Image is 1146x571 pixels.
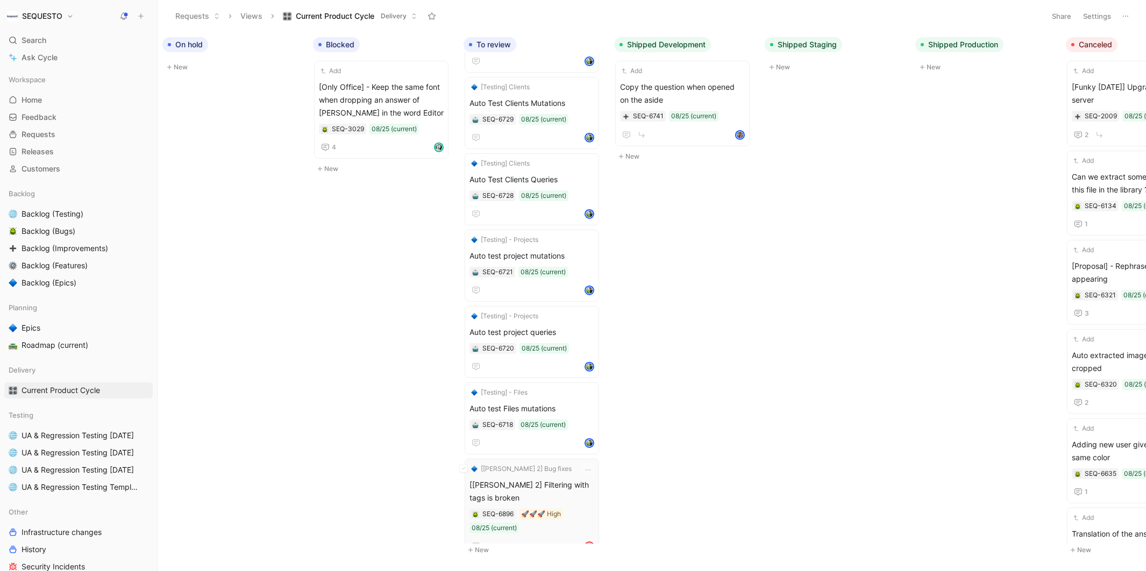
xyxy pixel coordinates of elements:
[622,112,630,120] button: ➕
[482,114,514,125] div: SEQ-6729
[4,9,76,24] button: SEQUESTOSEQUESTO
[22,34,46,47] span: Search
[319,141,338,154] button: 4
[465,382,599,454] a: 🔷[Testing] - FilesAuto test Files mutations08/25 (current)avatar
[4,524,153,540] a: Infrastructure changes
[1074,292,1081,299] img: 🪲
[623,113,629,120] img: ➕
[4,185,153,291] div: Backlog🌐Backlog (Testing)🪲Backlog (Bugs)➕Backlog (Improvements)⚙️Backlog (Features)🔷Backlog (Epics)
[296,11,374,22] span: Current Product Cycle
[472,510,479,518] button: 🪲
[469,249,594,262] span: Auto test project mutations
[1072,245,1095,255] button: Add
[138,465,148,475] button: View actions
[22,260,88,271] span: Backlog (Features)
[6,322,19,334] button: 🔷
[472,346,479,352] img: 🤖
[521,419,566,430] div: 08/25 (current)
[6,463,19,476] button: 🌐
[9,410,33,420] span: Testing
[22,95,42,105] span: Home
[521,190,566,201] div: 08/25 (current)
[4,49,153,66] a: Ask Cycle
[1074,112,1081,120] div: ➕
[162,37,208,52] button: On hold
[469,173,594,186] span: Auto Test Clients Queries
[22,112,56,123] span: Feedback
[22,447,134,458] span: UA & Regression Testing [DATE]
[736,131,744,139] img: avatar
[162,61,304,74] button: New
[435,144,443,151] img: avatar
[1074,113,1081,120] img: ➕
[1072,129,1091,141] button: 2
[471,160,478,167] img: 🔷
[9,341,17,349] img: 🛣️
[1085,221,1088,227] span: 1
[9,210,17,218] img: 🌐
[1074,203,1081,210] img: 🪲
[482,267,513,277] div: SEQ-6721
[765,37,842,52] button: Shipped Staging
[778,39,837,50] span: Shipped Staging
[471,313,478,319] img: 🔷
[1085,201,1116,211] div: SEQ-6134
[170,8,225,24] button: Requests
[471,237,478,243] img: 🔷
[915,61,1057,74] button: New
[1072,155,1095,166] button: Add
[472,421,479,429] button: 🤖
[471,466,478,472] img: 🔷
[332,144,336,151] span: 4
[1072,423,1095,434] button: Add
[4,427,153,444] a: 🌐UA & Regression Testing [DATE]
[1085,379,1117,390] div: SEQ-6320
[9,466,17,474] img: 🌐
[22,385,100,396] span: Current Product Cycle
[481,311,538,322] span: [Testing] - Projects
[1066,37,1117,52] button: Canceled
[472,523,517,533] div: 08/25 (current)
[138,323,148,333] button: View actions
[138,209,148,219] button: View actions
[481,387,528,398] span: [Testing] - Files
[522,343,567,354] div: 08/25 (current)
[760,32,911,79] div: Shipped StagingNew
[6,384,19,397] button: 🎛️
[4,299,153,316] div: Planning
[1085,132,1088,138] span: 2
[6,225,19,238] button: 🪲
[326,39,354,50] span: Blocked
[476,39,511,50] span: To review
[138,447,148,458] button: View actions
[521,509,561,519] div: 🚀🚀🚀 High
[9,261,17,270] img: ⚙️
[313,37,360,52] button: Blocked
[314,61,449,159] a: Add[Only Office] - Keep the same font when dropping an answer of [PERSON_NAME] in the word Editor...
[4,126,153,142] a: Requests
[6,446,19,459] button: 🌐
[319,81,444,119] span: [Only Office] - Keep the same font when dropping an answer of [PERSON_NAME] in the word Editor
[22,11,62,21] h1: SEQUESTO
[1074,202,1081,210] div: 🪲
[911,32,1062,79] div: Shipped ProductionNew
[321,125,329,133] div: 🪲
[465,77,599,149] a: 🔷[Testing] ClientsAuto Test Clients Mutations08/25 (current)avatar
[1078,9,1116,24] button: Settings
[586,543,593,550] img: avatar
[4,92,153,108] a: Home
[6,276,19,289] button: 🔷
[4,362,153,378] div: Delivery
[4,299,153,353] div: Planning🔷Epics🛣️Roadmap (current)
[1074,291,1081,299] div: 🪲
[4,479,153,495] a: 🌐UA & Regression Testing Template
[469,97,594,110] span: Auto Test Clients Mutations
[22,277,76,288] span: Backlog (Epics)
[472,116,479,123] button: 🤖
[319,66,343,76] button: Add
[138,277,148,288] button: View actions
[138,385,148,396] button: View actions
[1085,310,1089,317] span: 3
